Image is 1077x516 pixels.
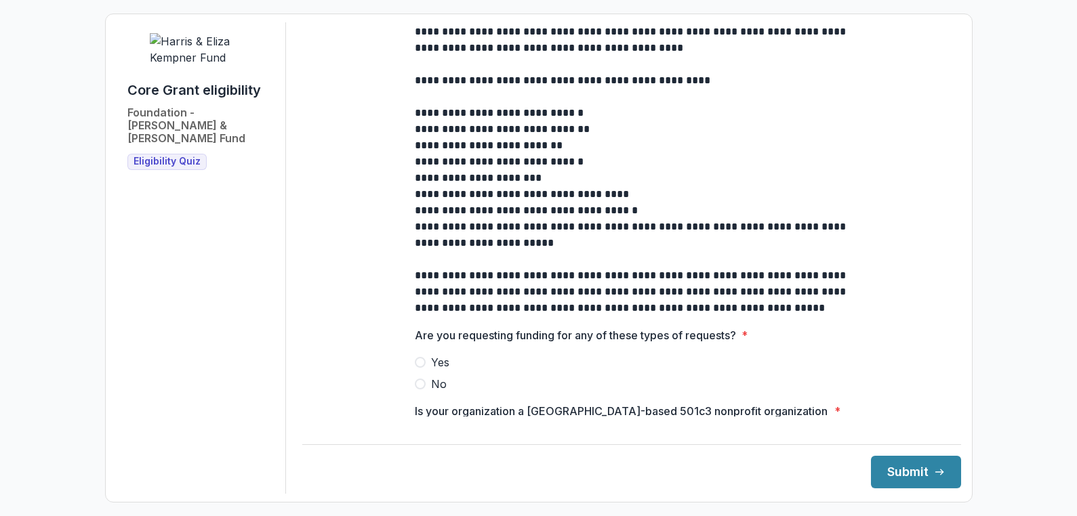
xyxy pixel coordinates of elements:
h1: Core Grant eligibility [127,82,261,98]
img: Harris & Eliza Kempner Fund [150,33,251,66]
h2: Foundation - [PERSON_NAME] & [PERSON_NAME] Fund [127,106,275,146]
span: Yes [431,354,449,370]
span: No [431,376,447,392]
button: Submit [871,456,961,488]
p: Is your organization a [GEOGRAPHIC_DATA]-based 501c3 nonprofit organization in good standing with... [415,403,829,435]
span: Eligibility Quiz [134,156,201,167]
p: Are you requesting funding for any of these types of requests? [415,327,736,343]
